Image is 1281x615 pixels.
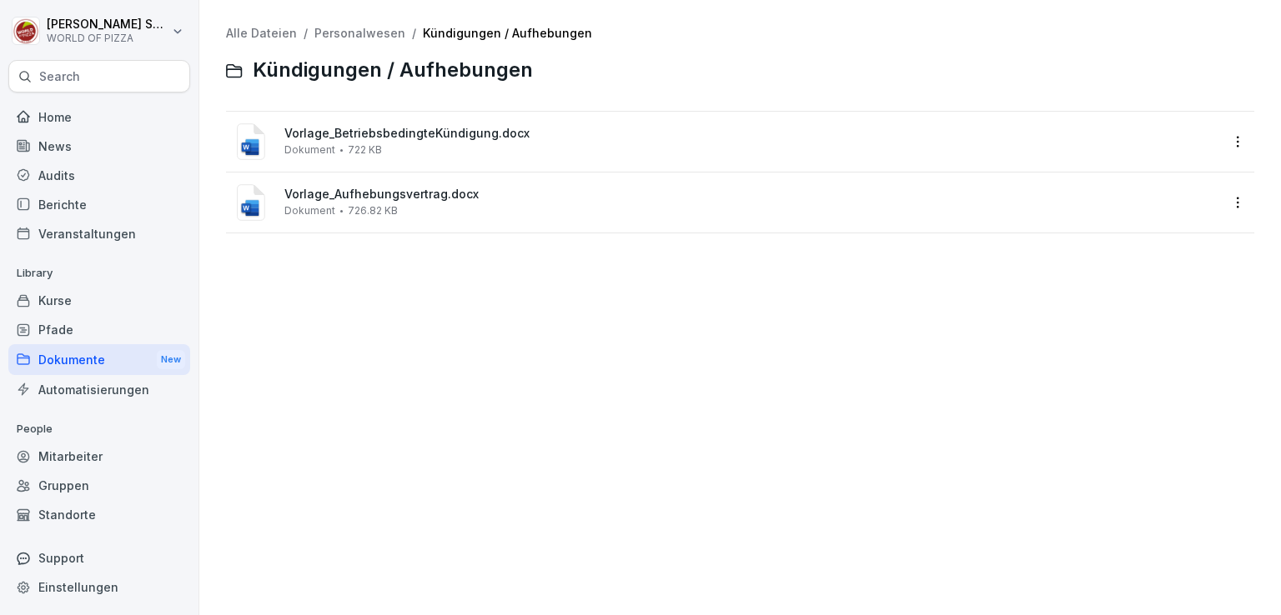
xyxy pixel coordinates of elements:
span: / [304,27,308,41]
span: Dokument [284,205,335,217]
a: News [8,132,190,161]
span: 722 KB [348,144,382,156]
p: Library [8,260,190,287]
span: Dokument [284,144,335,156]
div: Support [8,543,190,572]
a: Personalwesen [314,26,405,40]
a: Einstellungen [8,572,190,602]
a: Gruppen [8,471,190,500]
p: WORLD OF PIZZA [47,32,168,44]
p: [PERSON_NAME] Seraphim [47,17,168,32]
a: Audits [8,161,190,190]
a: Berichte [8,190,190,219]
a: Home [8,102,190,132]
p: People [8,416,190,442]
span: Kündigungen / Aufhebungen [253,58,533,82]
span: 726.82 KB [348,205,398,217]
a: Automatisierungen [8,375,190,404]
span: Vorlage_Aufhebungsvertrag.docx [284,187,1219,202]
a: Kurse [8,286,190,315]
a: Kündigungen / Aufhebungen [423,26,592,40]
span: Vorlage_BetriebsbedingteKündigung.docx [284,127,1219,141]
div: New [157,350,185,369]
a: DokumenteNew [8,344,190,375]
a: Standorte [8,500,190,529]
span: / [412,27,416,41]
a: Mitarbeiter [8,442,190,471]
a: Alle Dateien [226,26,297,40]
div: Dokumente [8,344,190,375]
a: Veranstaltungen [8,219,190,248]
p: Search [39,68,80,85]
a: Pfade [8,315,190,344]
